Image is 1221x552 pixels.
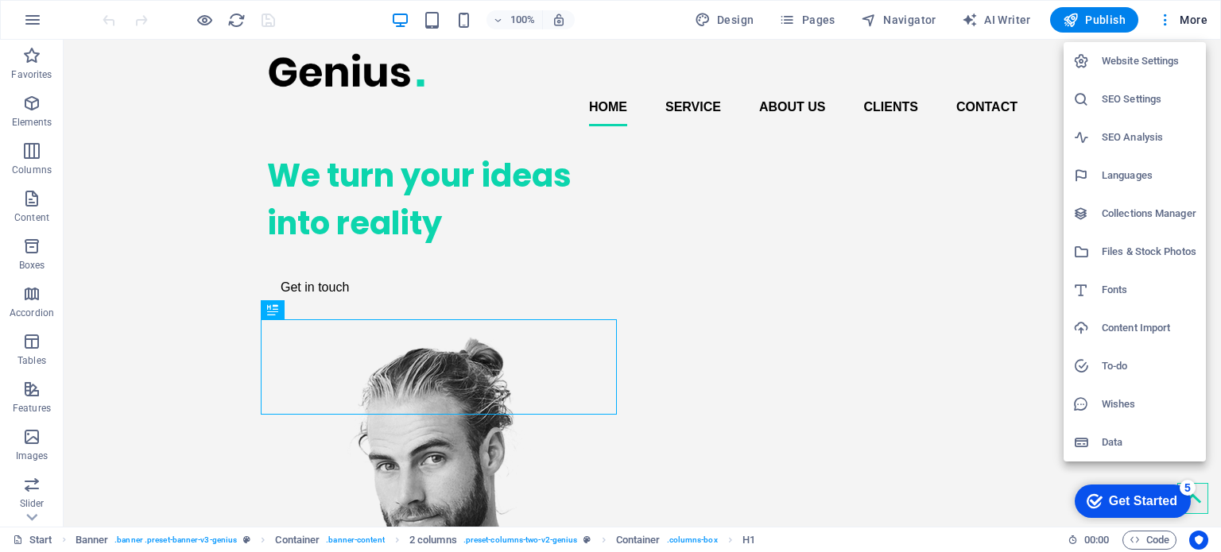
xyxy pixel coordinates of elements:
[1102,90,1196,109] h6: SEO Settings
[1102,318,1196,338] h6: Content Import
[1102,433,1196,452] h6: Data
[1102,204,1196,223] h6: Collections Manager
[1102,395,1196,414] h6: Wishes
[1102,52,1196,71] h6: Website Settings
[1102,357,1196,376] h6: To-do
[1102,242,1196,261] h6: Files & Stock Photos
[1102,166,1196,185] h6: Languages
[47,17,115,32] div: Get Started
[13,8,129,41] div: Get Started 5 items remaining, 0% complete
[1102,128,1196,147] h6: SEO Analysis
[118,3,134,19] div: 5
[1102,280,1196,299] h6: Fonts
